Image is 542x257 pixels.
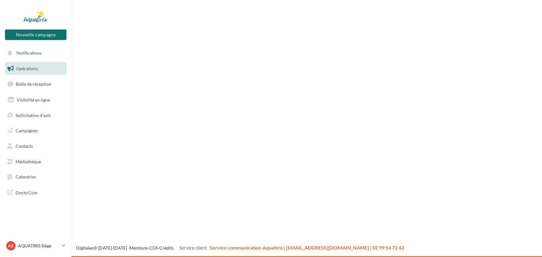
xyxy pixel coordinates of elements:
a: Mentions [130,245,148,250]
span: © [DATE]-[DATE] - - - [76,245,404,250]
span: Visibilité en ligne [17,97,50,102]
a: Docto'Com [4,186,68,199]
span: Contacts [16,143,33,149]
a: Contacts [4,140,68,153]
a: Opérations [4,62,68,75]
p: AQUATIRIS Siège [18,243,59,249]
a: Digitaleo [76,245,94,250]
a: Calendrier [4,170,68,183]
span: Docto'Com [16,188,38,196]
a: CGS [149,245,158,250]
span: Boîte de réception [16,81,51,87]
button: Notifications [4,47,65,60]
span: Calendrier [16,174,36,179]
span: Campagnes [16,128,38,133]
a: Médiathèque [4,155,68,168]
span: Médiathèque [16,159,41,164]
span: Notifications [16,50,42,56]
a: Crédits [159,245,174,250]
a: Boîte de réception [4,77,68,91]
a: Visibilité en ligne [4,93,68,106]
span: AS [8,243,14,249]
span: Opérations [16,66,38,71]
a: AS AQUATIRIS Siège [5,240,66,252]
button: Nouvelle campagne [5,29,66,40]
span: Sollicitation d'avis [16,112,51,118]
a: Sollicitation d'avis [4,109,68,122]
a: Campagnes [4,124,68,137]
span: Service client [179,245,207,250]
span: Service communication Aquatiris | [EMAIL_ADDRESS][DOMAIN_NAME] | 02 99 54 72 43 [210,245,404,250]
